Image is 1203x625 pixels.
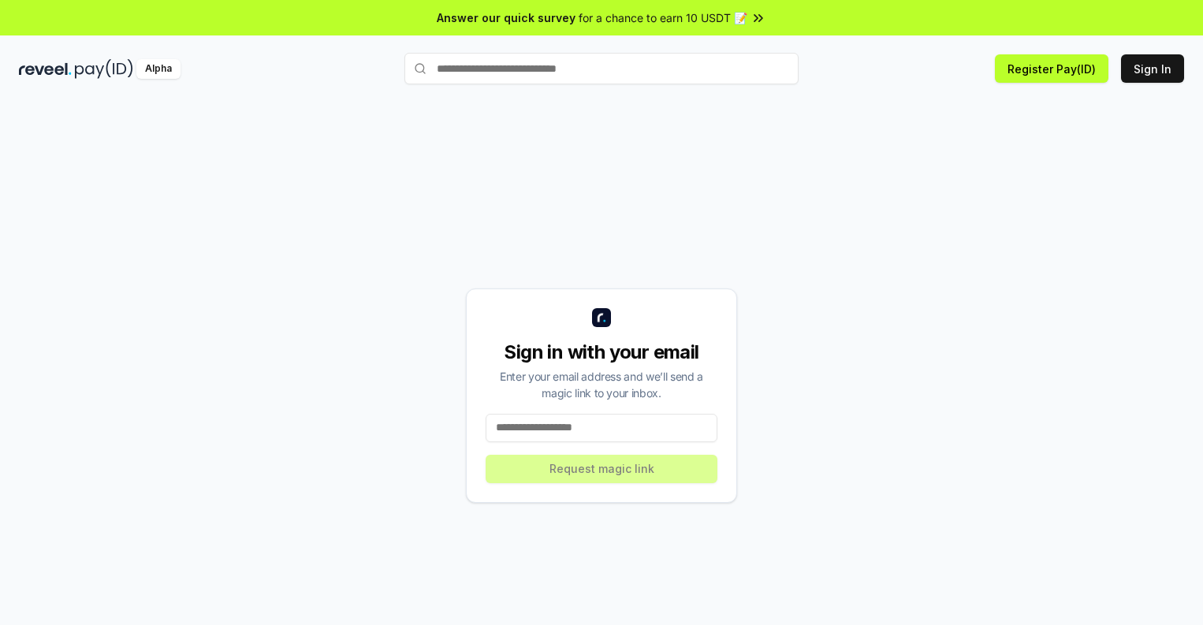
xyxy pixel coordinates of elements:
span: for a chance to earn 10 USDT 📝 [579,9,747,26]
img: reveel_dark [19,59,72,79]
img: pay_id [75,59,133,79]
img: logo_small [592,308,611,327]
button: Register Pay(ID) [995,54,1108,83]
div: Sign in with your email [486,340,717,365]
button: Sign In [1121,54,1184,83]
span: Answer our quick survey [437,9,575,26]
div: Alpha [136,59,181,79]
div: Enter your email address and we’ll send a magic link to your inbox. [486,368,717,401]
